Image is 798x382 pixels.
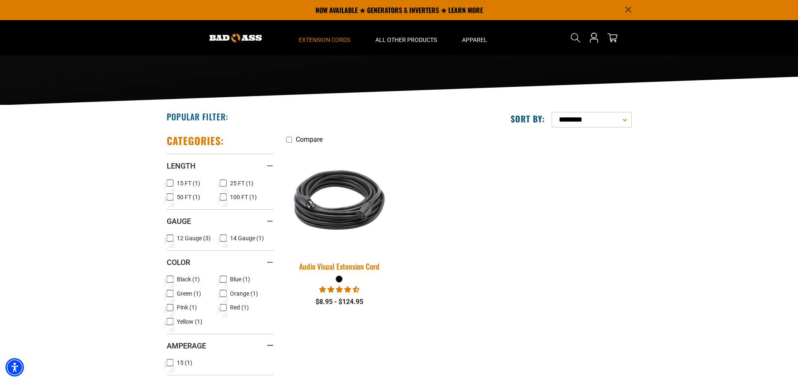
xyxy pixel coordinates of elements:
[177,180,200,186] span: 15 FT (1)
[177,291,201,296] span: Green (1)
[281,146,398,254] img: black
[177,194,200,200] span: 50 FT (1)
[606,33,619,43] a: cart
[167,111,228,122] h2: Popular Filter:
[167,334,274,357] summary: Amperage
[230,304,249,310] span: Red (1)
[462,36,487,44] span: Apparel
[177,304,197,310] span: Pink (1)
[296,135,323,143] span: Compare
[167,257,190,267] span: Color
[319,286,359,294] span: 4.72 stars
[230,235,264,241] span: 14 Gauge (1)
[286,20,363,55] summary: Extension Cords
[167,209,274,233] summary: Gauge
[286,297,393,307] div: $8.95 - $124.95
[587,20,601,55] a: Open this option
[511,113,545,124] label: Sort by:
[449,20,500,55] summary: Apparel
[230,180,253,186] span: 25 FT (1)
[299,36,350,44] span: Extension Cords
[363,20,449,55] summary: All Other Products
[177,319,202,325] span: Yellow (1)
[177,235,211,241] span: 12 Gauge (3)
[230,291,258,296] span: Orange (1)
[167,154,274,177] summary: Length
[286,148,393,275] a: black Audio Visual Extension Cord
[230,194,257,200] span: 100 FT (1)
[5,358,24,377] div: Accessibility Menu
[286,262,393,270] div: Audio Visual Extension Cord
[167,216,191,226] span: Gauge
[167,161,196,171] span: Length
[167,250,274,274] summary: Color
[167,341,206,351] span: Amperage
[209,34,262,42] img: Bad Ass Extension Cords
[375,36,437,44] span: All Other Products
[177,360,192,366] span: 15 (1)
[167,134,225,147] h2: Categories:
[569,31,582,44] summary: Search
[177,276,200,282] span: Black (1)
[230,276,250,282] span: Blue (1)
